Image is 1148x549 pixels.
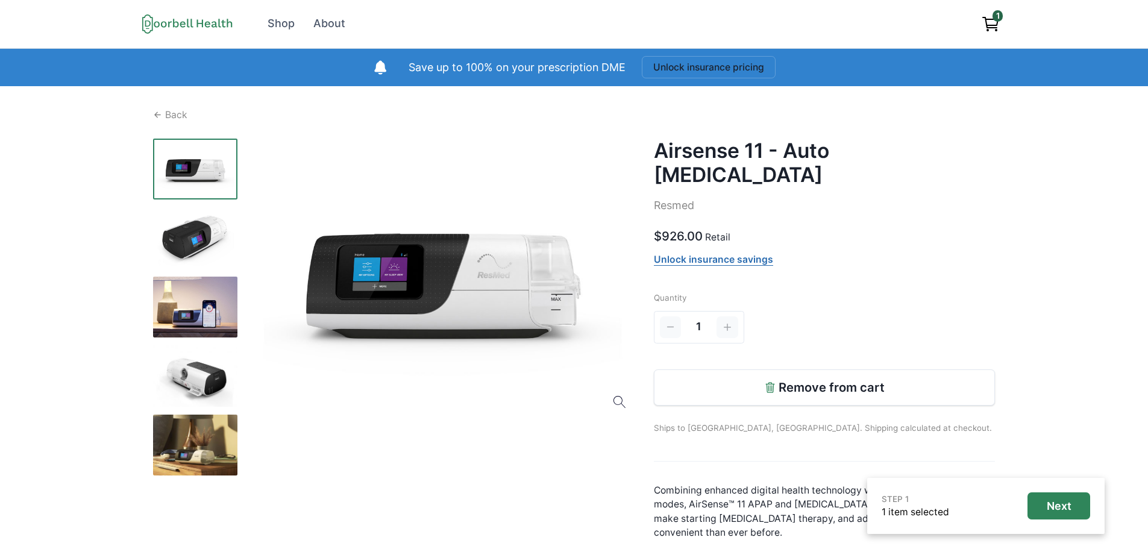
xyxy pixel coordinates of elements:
button: Increment [717,316,738,338]
img: aufi40fuafgnm60a9ty1wkmgcog5 [153,207,237,268]
img: 2h384f27yffxxq90xqzog7bkz08p [153,345,237,406]
p: Retail [705,230,730,245]
button: Decrement [660,316,682,338]
button: Next [1027,492,1090,519]
a: About [306,10,354,37]
a: Shop [260,10,303,37]
p: 1 item selected [882,505,949,519]
img: pscvkewmdlp19lsde7niddjswnax [153,139,237,199]
button: Remove from cart [654,369,996,406]
p: Back [165,108,187,122]
h2: Airsense 11 - Auto [MEDICAL_DATA] [654,139,996,187]
div: About [313,16,345,32]
button: Unlock insurance pricing [642,56,776,78]
span: 1 [696,319,701,335]
p: Remove from cart [779,380,885,395]
div: Shop [268,16,295,32]
a: Unlock insurance savings [654,254,773,266]
img: ro0ji3te2yyt784kis50z6sn4eg7 [153,415,237,475]
p: Ships to [GEOGRAPHIC_DATA], [GEOGRAPHIC_DATA]. Shipping calculated at checkout. [654,406,996,434]
p: STEP 1 [882,493,949,505]
p: Save up to 100% on your prescription DME [409,60,626,76]
p: Quantity [654,292,996,304]
p: Next [1047,500,1071,513]
p: $926.00 [654,227,703,245]
img: 8f0kim6ynodxac6ibgtp19htacp6 [153,277,237,337]
a: View cart [976,10,1006,37]
p: Resmed [654,198,996,214]
span: 1 [993,10,1003,21]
